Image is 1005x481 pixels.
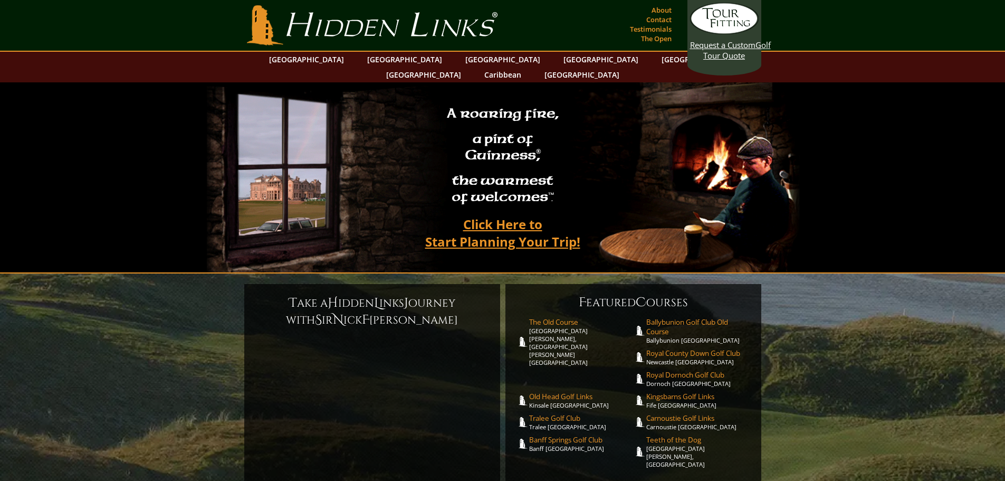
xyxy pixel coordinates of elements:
[362,312,369,328] span: F
[644,12,674,27] a: Contact
[646,413,751,431] a: Carnoustie Golf LinksCarnoustie [GEOGRAPHIC_DATA]
[646,317,751,344] a: Ballybunion Golf Club Old CourseBallybunion [GEOGRAPHIC_DATA]
[381,67,466,82] a: [GEOGRAPHIC_DATA]
[529,413,634,423] span: Tralee Golf Club
[646,413,751,423] span: Carnoustie Golf Links
[638,31,674,46] a: The Open
[646,370,751,388] a: Royal Dornoch Golf ClubDornoch [GEOGRAPHIC_DATA]
[374,295,379,312] span: L
[440,101,566,212] h2: A roaring fire, a pint of Guinness , the warmest of welcomes™.
[529,435,634,445] span: Banff Springs Golf Club
[289,295,297,312] span: T
[255,295,490,328] h6: ake a idden inks ourney with ir ick [PERSON_NAME]
[690,3,759,61] a: Request a CustomGolf Tour Quote
[529,317,634,327] span: The Old Course
[529,392,634,401] span: Old Head Golf Links
[646,348,751,358] span: Royal County Down Golf Club
[264,52,349,67] a: [GEOGRAPHIC_DATA]
[539,67,625,82] a: [GEOGRAPHIC_DATA]
[529,435,634,452] a: Banff Springs Golf ClubBanff [GEOGRAPHIC_DATA]
[646,317,751,336] span: Ballybunion Golf Club Old Course
[415,212,591,254] a: Click Here toStart Planning Your Trip!
[460,52,545,67] a: [GEOGRAPHIC_DATA]
[636,294,646,311] span: C
[315,312,322,328] span: S
[646,435,751,468] a: Teeth of the Dog[GEOGRAPHIC_DATA][PERSON_NAME], [GEOGRAPHIC_DATA]
[479,67,527,82] a: Caribbean
[690,40,755,50] span: Request a Custom
[646,348,751,366] a: Royal County Down Golf ClubNewcastle [GEOGRAPHIC_DATA]
[646,435,751,445] span: Teeth of the Dog
[646,392,751,401] span: Kingsbarns Golf Links
[516,294,751,311] h6: eatured ourses
[529,413,634,431] a: Tralee Golf ClubTralee [GEOGRAPHIC_DATA]
[529,317,634,366] a: The Old Course[GEOGRAPHIC_DATA][PERSON_NAME], [GEOGRAPHIC_DATA][PERSON_NAME] [GEOGRAPHIC_DATA]
[333,312,343,328] span: N
[646,370,751,380] span: Royal Dornoch Golf Club
[646,392,751,409] a: Kingsbarns Golf LinksFife [GEOGRAPHIC_DATA]
[404,295,408,312] span: J
[362,52,447,67] a: [GEOGRAPHIC_DATA]
[656,52,742,67] a: [GEOGRAPHIC_DATA]
[627,22,674,36] a: Testimonials
[579,294,586,311] span: F
[529,392,634,409] a: Old Head Golf LinksKinsale [GEOGRAPHIC_DATA]
[649,3,674,17] a: About
[558,52,644,67] a: [GEOGRAPHIC_DATA]
[328,295,338,312] span: H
